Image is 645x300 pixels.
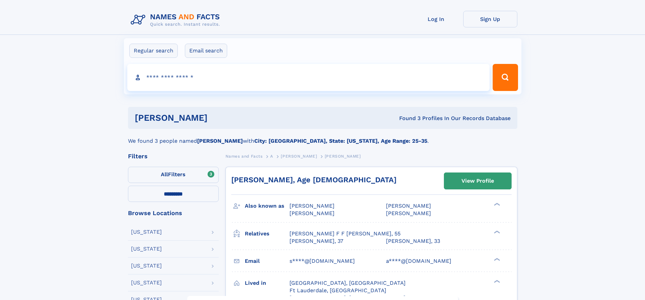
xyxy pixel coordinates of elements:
[492,279,500,283] div: ❯
[231,176,396,184] a: [PERSON_NAME], Age [DEMOGRAPHIC_DATA]
[281,154,317,159] span: [PERSON_NAME]
[128,11,225,29] img: Logo Names and Facts
[185,44,227,58] label: Email search
[492,257,500,261] div: ❯
[128,129,517,145] div: We found 3 people named with .
[127,64,490,91] input: search input
[461,173,494,189] div: View Profile
[463,11,517,27] a: Sign Up
[303,115,511,122] div: Found 3 Profiles In Our Records Database
[245,200,289,212] h3: Also known as
[270,152,273,160] a: A
[386,203,431,209] span: [PERSON_NAME]
[493,64,518,91] button: Search Button
[492,202,500,207] div: ❯
[289,203,335,209] span: [PERSON_NAME]
[386,210,431,216] span: [PERSON_NAME]
[245,255,289,267] h3: Email
[135,114,303,122] h1: [PERSON_NAME]
[225,152,263,160] a: Names and Facts
[128,210,219,216] div: Browse Locations
[289,210,335,216] span: [PERSON_NAME]
[289,237,343,245] a: [PERSON_NAME], 37
[131,280,162,285] div: [US_STATE]
[386,237,440,245] a: [PERSON_NAME], 33
[409,11,463,27] a: Log In
[289,280,406,286] span: [GEOGRAPHIC_DATA], [GEOGRAPHIC_DATA]
[131,246,162,252] div: [US_STATE]
[131,229,162,235] div: [US_STATE]
[128,167,219,183] label: Filters
[161,171,168,178] span: All
[281,152,317,160] a: [PERSON_NAME]
[254,138,427,144] b: City: [GEOGRAPHIC_DATA], State: [US_STATE], Age Range: 25-35
[245,277,289,289] h3: Lived in
[270,154,273,159] span: A
[197,138,243,144] b: [PERSON_NAME]
[444,173,511,189] a: View Profile
[128,153,219,159] div: Filters
[492,230,500,234] div: ❯
[129,44,178,58] label: Regular search
[289,287,386,294] span: Ft Lauderdale, [GEOGRAPHIC_DATA]
[131,263,162,269] div: [US_STATE]
[245,228,289,239] h3: Relatives
[325,154,361,159] span: [PERSON_NAME]
[289,230,401,237] a: [PERSON_NAME] F F [PERSON_NAME], 55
